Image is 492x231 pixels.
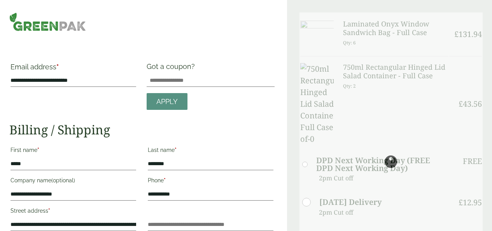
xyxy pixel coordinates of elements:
label: Company name [11,175,136,188]
span: Apply [156,97,178,106]
label: First name [11,145,136,158]
abbr: required [175,147,177,153]
label: Street address [11,205,136,219]
abbr: required [37,147,39,153]
label: Email address [11,63,136,74]
label: Phone [148,175,273,188]
h2: Billing / Shipping [9,122,275,137]
abbr: required [48,208,50,214]
abbr: required [56,63,59,71]
label: Last name [148,145,273,158]
abbr: required [164,177,166,183]
img: GreenPak Supplies [9,12,86,31]
span: (optional) [51,177,75,183]
a: Apply [147,93,187,110]
label: Got a coupon? [147,62,198,74]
